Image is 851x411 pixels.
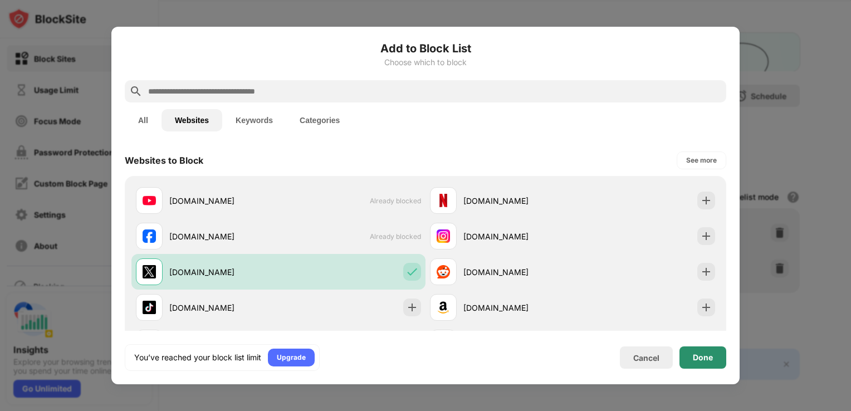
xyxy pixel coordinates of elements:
[463,266,573,278] div: [DOMAIN_NAME]
[693,353,713,362] div: Done
[437,229,450,243] img: favicons
[169,195,278,207] div: [DOMAIN_NAME]
[125,155,203,166] div: Websites to Block
[277,352,306,363] div: Upgrade
[633,353,659,363] div: Cancel
[222,109,286,131] button: Keywords
[437,301,450,314] img: favicons
[143,229,156,243] img: favicons
[169,302,278,314] div: [DOMAIN_NAME]
[125,58,726,67] div: Choose which to block
[143,194,156,207] img: favicons
[162,109,222,131] button: Websites
[143,265,156,278] img: favicons
[370,197,421,205] span: Already blocked
[463,302,573,314] div: [DOMAIN_NAME]
[125,40,726,57] h6: Add to Block List
[437,265,450,278] img: favicons
[143,301,156,314] img: favicons
[370,232,421,241] span: Already blocked
[286,109,353,131] button: Categories
[437,194,450,207] img: favicons
[129,85,143,98] img: search.svg
[169,266,278,278] div: [DOMAIN_NAME]
[134,352,261,363] div: You’ve reached your block list limit
[169,231,278,242] div: [DOMAIN_NAME]
[686,155,717,166] div: See more
[125,109,162,131] button: All
[463,231,573,242] div: [DOMAIN_NAME]
[463,195,573,207] div: [DOMAIN_NAME]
